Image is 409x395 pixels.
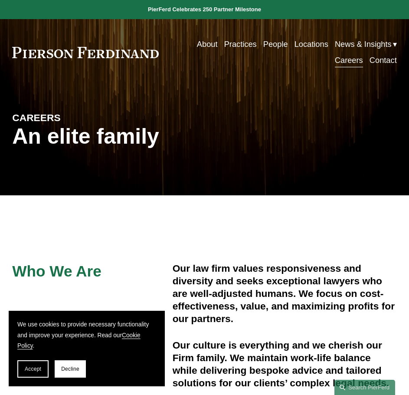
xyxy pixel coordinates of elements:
button: Accept [17,360,49,378]
a: Locations [294,36,328,53]
a: Careers [335,53,363,69]
h4: CAREERS [12,112,108,124]
h4: Our culture is everything and we cherish our Firm family. We maintain work-life balance while del... [173,339,397,389]
a: Search this site [334,380,395,395]
span: News & Insights [335,37,392,52]
span: Who We Are [12,263,101,280]
h4: Our law firm values responsiveness and diversity and seeks exceptional lawyers who are well-adjus... [173,262,397,325]
a: Cookie Policy [17,332,141,349]
span: Accept [25,366,41,372]
p: We use cookies to provide necessary functionality and improve your experience. Read our . [17,319,156,352]
a: About [197,36,218,53]
a: folder dropdown [335,36,397,53]
h1: An elite family [12,124,204,149]
section: Cookie banner [9,311,165,386]
a: Contact [370,53,397,69]
a: Practices [224,36,257,53]
button: Decline [55,360,86,378]
a: People [263,36,288,53]
span: Decline [61,366,79,372]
